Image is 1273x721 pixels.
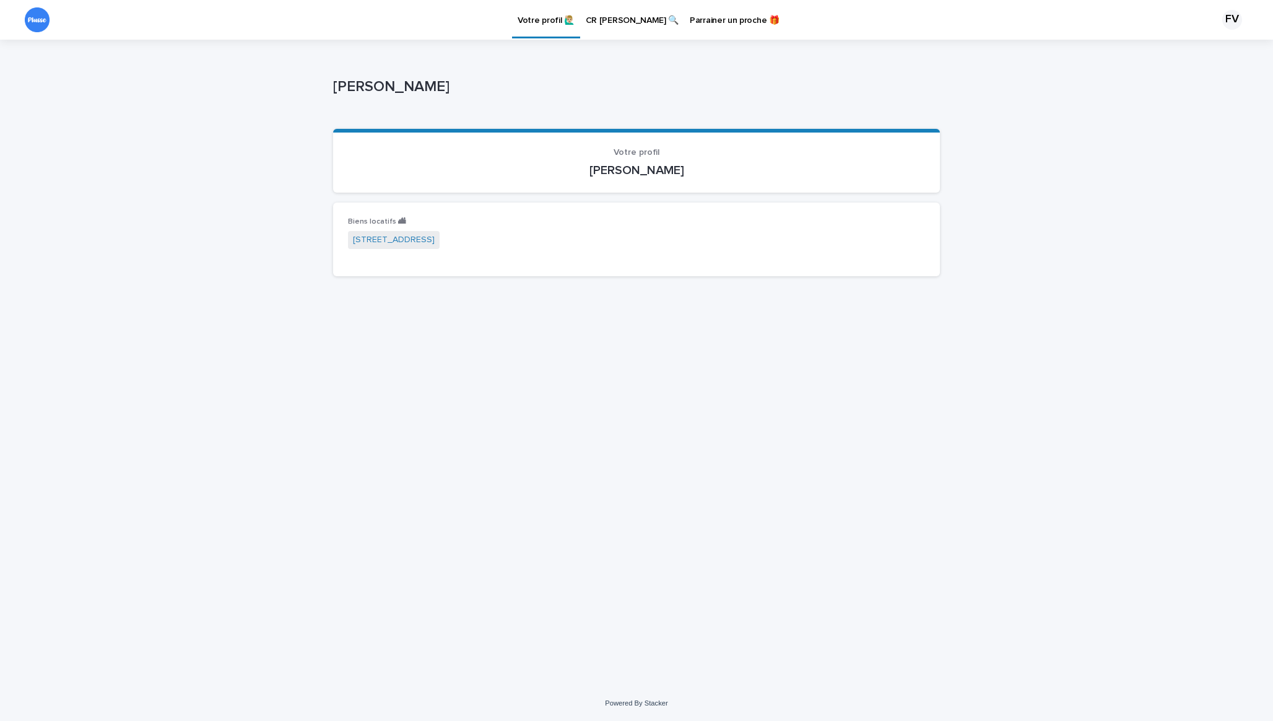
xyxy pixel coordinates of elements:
[614,148,659,157] span: Votre profil
[605,699,667,707] a: Powered By Stacker
[348,218,406,225] span: Biens locatifs 🏙
[353,234,435,247] a: [STREET_ADDRESS]
[348,163,925,178] p: [PERSON_NAME]
[1222,10,1242,30] div: FV
[25,7,50,32] img: ikanw4mtTZ62gj712f5C
[333,78,935,96] p: [PERSON_NAME]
